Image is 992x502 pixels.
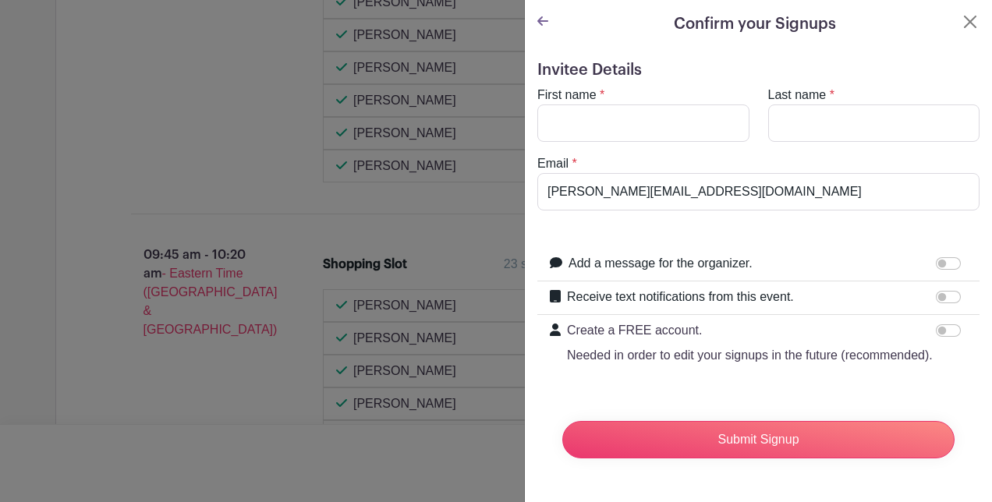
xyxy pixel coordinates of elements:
button: Close [961,12,980,31]
label: Add a message for the organizer. [569,254,753,273]
p: Create a FREE account. [567,321,933,340]
h5: Invitee Details [537,61,980,80]
label: Email [537,154,569,173]
label: Receive text notifications from this event. [567,288,794,306]
label: Last name [768,86,827,104]
label: First name [537,86,597,104]
p: Needed in order to edit your signups in the future (recommended). [567,346,933,365]
h5: Confirm your Signups [674,12,836,36]
input: Submit Signup [562,421,955,458]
